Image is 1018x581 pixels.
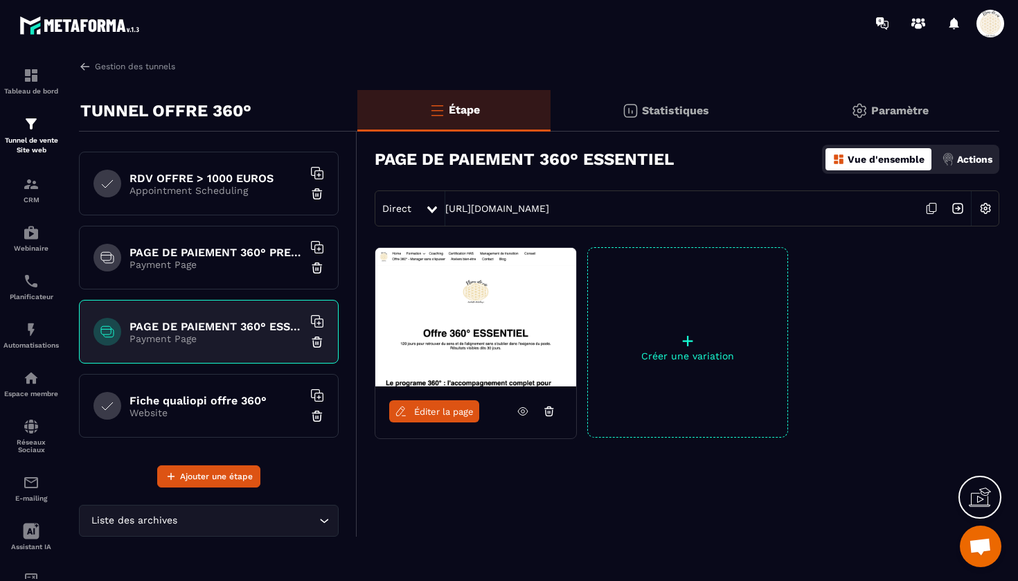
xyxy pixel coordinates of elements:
[3,214,59,262] a: automationsautomationsWebinaire
[80,97,251,125] p: TUNNEL OFFRE 360°
[3,244,59,252] p: Webinaire
[157,465,260,488] button: Ajouter une étape
[3,390,59,397] p: Espace membre
[957,154,992,165] p: Actions
[180,513,316,528] input: Search for option
[23,418,39,435] img: social-network
[79,505,339,537] div: Search for option
[23,321,39,338] img: automations
[588,331,787,350] p: +
[945,195,971,222] img: arrow-next.bcc2205e.svg
[23,116,39,132] img: formation
[642,104,709,117] p: Statistiques
[79,60,175,73] a: Gestion des tunnels
[414,406,474,417] span: Éditer la page
[832,153,845,166] img: dashboard-orange.40269519.svg
[79,60,91,73] img: arrow
[130,259,303,270] p: Payment Page
[130,172,303,185] h6: RDV OFFRE > 1000 EUROS
[23,370,39,386] img: automations
[851,102,868,119] img: setting-gr.5f69749f.svg
[3,262,59,311] a: schedulerschedulerPlanificateur
[130,333,303,344] p: Payment Page
[23,67,39,84] img: formation
[3,311,59,359] a: automationsautomationsAutomatisations
[180,470,253,483] span: Ajouter une étape
[23,474,39,491] img: email
[375,248,576,386] img: image
[310,187,324,201] img: trash
[3,293,59,301] p: Planificateur
[382,203,411,214] span: Direct
[130,407,303,418] p: Website
[88,513,180,528] span: Liste des archives
[972,195,999,222] img: setting-w.858f3a88.svg
[3,105,59,166] a: formationformationTunnel de vente Site web
[3,359,59,408] a: automationsautomationsEspace membre
[23,273,39,289] img: scheduler
[3,438,59,454] p: Réseaux Sociaux
[445,203,549,214] a: [URL][DOMAIN_NAME]
[23,176,39,193] img: formation
[3,57,59,105] a: formationformationTableau de bord
[130,185,303,196] p: Appointment Scheduling
[130,246,303,259] h6: PAGE DE PAIEMENT 360° PREMIUM
[130,394,303,407] h6: Fiche qualiopi offre 360°
[19,12,144,38] img: logo
[310,261,324,275] img: trash
[3,166,59,214] a: formationformationCRM
[848,154,925,165] p: Vue d'ensemble
[3,494,59,502] p: E-mailing
[130,320,303,333] h6: PAGE DE PAIEMENT 360° ESSENTIEL
[3,87,59,95] p: Tableau de bord
[3,464,59,512] a: emailemailE-mailing
[23,224,39,241] img: automations
[960,526,1001,567] div: Ouvrir le chat
[622,102,639,119] img: stats.20deebd0.svg
[310,409,324,423] img: trash
[3,543,59,551] p: Assistant IA
[310,335,324,349] img: trash
[588,350,787,361] p: Créer une variation
[3,408,59,464] a: social-networksocial-networkRéseaux Sociaux
[3,512,59,561] a: Assistant IA
[942,153,954,166] img: actions.d6e523a2.png
[3,136,59,155] p: Tunnel de vente Site web
[429,102,445,118] img: bars-o.4a397970.svg
[3,196,59,204] p: CRM
[389,400,479,422] a: Éditer la page
[375,150,674,169] h3: PAGE DE PAIEMENT 360° ESSENTIEL
[449,103,480,116] p: Étape
[3,341,59,349] p: Automatisations
[871,104,929,117] p: Paramètre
